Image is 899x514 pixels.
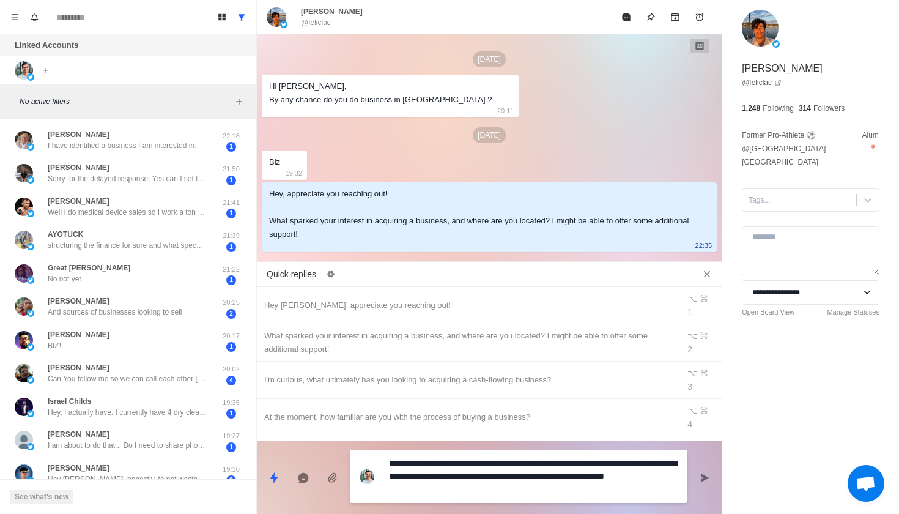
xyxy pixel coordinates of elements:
span: 1 [226,442,236,452]
button: Send message [692,466,717,490]
p: Well I do medical device sales so I work a ton so buying back my time [48,207,207,218]
p: [PERSON_NAME] [48,129,109,140]
img: picture [360,469,374,484]
p: [PERSON_NAME] [48,463,109,474]
p: No active filters [20,96,232,107]
button: Close quick replies [697,264,717,284]
button: Reply with AI [291,466,316,490]
img: picture [27,477,34,484]
p: Hey, I actually have. I currently have 4 dry cleaners under contract. I am still looking at other... [48,407,207,418]
button: Menu [5,7,24,27]
img: picture [15,464,33,483]
img: picture [27,310,34,317]
div: ⌥ ⌘ 3 [687,367,714,393]
img: picture [267,7,286,27]
button: Add filters [232,94,246,109]
p: No not yet [48,274,81,285]
span: 1 [226,242,236,252]
img: picture [27,176,34,184]
p: 20:02 [216,364,246,374]
img: picture [15,264,33,283]
div: Hi [PERSON_NAME], By any chance do you do business in [GEOGRAPHIC_DATA] ? [269,80,492,106]
img: picture [15,398,33,416]
p: 20:17 [216,331,246,341]
p: AYOTUCK [48,229,83,240]
p: 22:35 [695,239,712,252]
img: picture [15,431,33,449]
p: 1,248 [742,103,760,114]
p: [PERSON_NAME] [742,61,823,76]
p: Quick replies [267,268,316,281]
p: [PERSON_NAME] [301,6,363,17]
p: [PERSON_NAME] [48,429,109,440]
button: Show all conversations [232,7,251,27]
img: picture [27,443,34,450]
button: Archive [663,5,687,29]
span: 1 [226,342,236,352]
span: 3 [226,475,236,485]
button: See what's new [10,490,73,504]
a: @feliclac [742,77,782,88]
img: picture [280,21,287,28]
span: 1 [226,209,236,218]
button: Edit quick replies [321,264,341,284]
span: 2 [226,309,236,319]
img: picture [15,61,33,80]
button: Notifications [24,7,44,27]
div: ⌥ ⌘ 2 [687,329,714,356]
p: And sources of businesses looking to sell [48,307,182,318]
span: 1 [226,176,236,185]
img: picture [15,297,33,316]
p: Linked Accounts [15,39,78,51]
img: picture [15,331,33,349]
img: picture [15,164,33,182]
p: [PERSON_NAME] [48,162,109,173]
div: I'm curious, what ultimately has you looking to acquiring a cash-flowing business? [264,373,671,387]
p: [PERSON_NAME] [48,296,109,307]
p: 21:50 [216,164,246,174]
p: 20:11 [497,104,514,117]
p: 21:39 [216,231,246,241]
p: I have identified a business I am interested in. [48,140,196,151]
button: Add account [38,63,53,78]
img: picture [15,231,33,249]
p: [PERSON_NAME] [48,329,109,340]
img: picture [15,131,33,149]
img: picture [27,343,34,351]
a: Manage Statuses [827,307,879,318]
p: Followers [813,103,845,114]
span: 4 [226,376,236,386]
span: 1 [226,275,236,285]
p: Sorry for the delayed response. Yes can I set this up? [48,173,207,184]
div: ⌥ ⌘ 4 [687,404,714,431]
p: Following [763,103,794,114]
p: 22:18 [216,131,246,141]
img: picture [27,277,34,284]
p: Israel Childs [48,396,91,407]
div: ⌥ ⌘ 1 [687,292,714,319]
img: picture [742,10,779,47]
p: 314 [799,103,811,114]
a: Open Board View [742,307,794,318]
button: Add reminder [687,5,712,29]
p: I am about to do that... Do I need to share phone number on it, is it mandatory? Can't we do a Go... [48,440,207,451]
p: 19:35 [216,398,246,408]
img: picture [27,376,34,384]
p: 19:32 [286,166,303,180]
p: [PERSON_NAME] [48,196,109,207]
img: picture [15,198,33,216]
img: picture [15,364,33,382]
button: Pin [638,5,663,29]
p: Former Pro-Athlete ⚽️ Alum @[GEOGRAPHIC_DATA] 📍[GEOGRAPHIC_DATA] [742,128,879,169]
p: [DATE] [473,51,506,67]
button: Board View [212,7,232,27]
p: 19:10 [216,464,246,475]
span: 1 [226,142,236,152]
div: Open chat [848,465,884,502]
p: Can You follow me so we can call each other [over] X [48,373,207,384]
p: 19:27 [216,431,246,441]
div: What sparked your interest in acquiring a business, and where are you located? I might be able to... [264,329,671,356]
p: 21:41 [216,198,246,208]
img: picture [27,73,34,81]
p: @feliclac [301,17,331,28]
